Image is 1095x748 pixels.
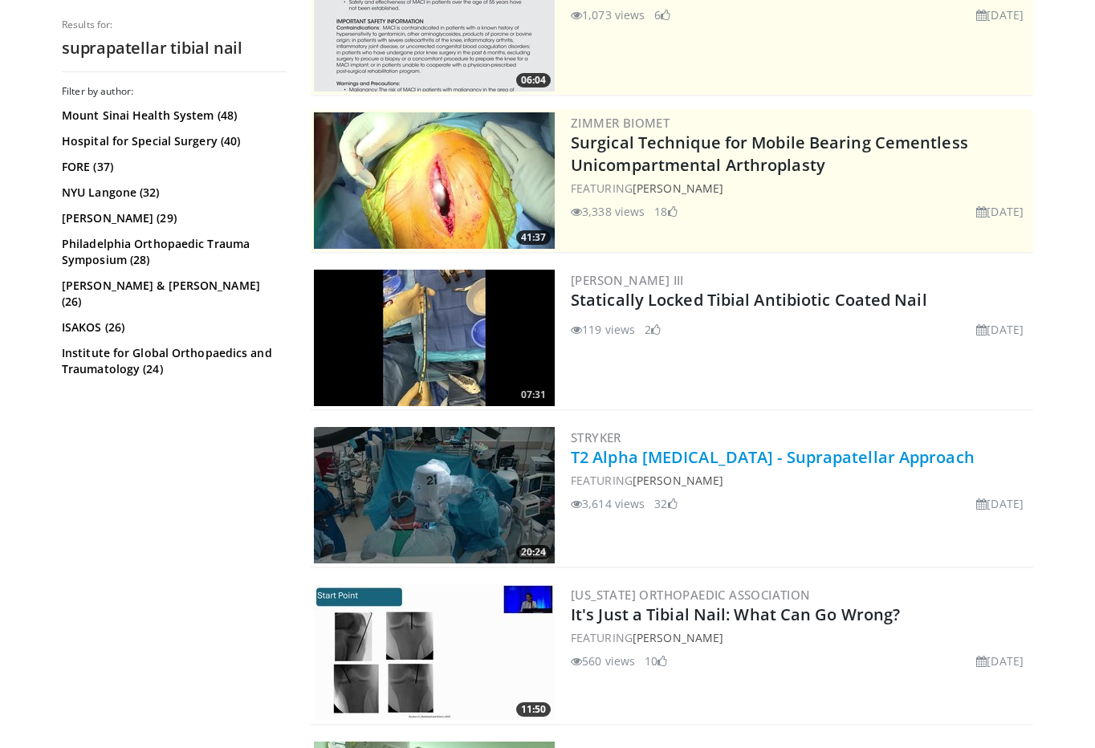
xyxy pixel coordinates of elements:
a: [PERSON_NAME] (29) [62,210,283,226]
li: 1,073 views [571,6,645,23]
li: [DATE] [976,321,1024,338]
a: [PERSON_NAME] [633,473,723,488]
li: [DATE] [976,495,1024,512]
span: 20:24 [516,545,551,559]
h3: Filter by author: [62,85,287,98]
li: [DATE] [976,6,1024,23]
img: 827ba7c0-d001-4ae6-9e1c-6d4d4016a445.300x170_q85_crop-smart_upscale.jpg [314,112,555,249]
li: 6 [654,6,670,23]
a: [PERSON_NAME] [633,630,723,645]
a: NYU Langone (32) [62,185,283,201]
img: dfd651ff-cb1b-4853-806c-7f21bdd8789a.300x170_q85_crop-smart_upscale.jpg [314,270,555,406]
h2: suprapatellar tibial nail [62,38,287,59]
div: FEATURING [571,629,1030,646]
a: Institute for Global Orthopaedics and Traumatology (24) [62,345,283,377]
span: 06:04 [516,73,551,87]
p: Results for: [62,18,287,31]
span: 07:31 [516,388,551,402]
a: 11:50 [314,584,555,721]
a: ISAKOS (26) [62,319,283,335]
li: 3,338 views [571,203,645,220]
a: [PERSON_NAME] Iii [571,272,684,288]
a: Surgical Technique for Mobile Bearing Cementless Unicompartmental Arthroplasty [571,132,968,176]
a: 07:31 [314,270,555,406]
li: 3,614 views [571,495,645,512]
a: T2 Alpha [MEDICAL_DATA] - Suprapatellar Approach [571,446,975,468]
a: 20:24 [314,427,555,563]
li: [DATE] [976,203,1024,220]
a: It's Just a Tibial Nail: What Can Go Wrong? [571,604,900,625]
a: Mount Sinai Health System (48) [62,108,283,124]
li: [DATE] [976,652,1024,669]
span: 11:50 [516,702,551,717]
a: [PERSON_NAME] [633,181,723,196]
a: [US_STATE] Orthopaedic Association [571,587,811,603]
a: Philadelphia Orthopaedic Trauma Symposium (28) [62,236,283,268]
li: 32 [654,495,677,512]
a: Hospital for Special Surgery (40) [62,133,283,149]
img: 99690f89-528c-4de4-a128-7fdf53bf0c9a.300x170_q85_crop-smart_upscale.jpg [314,584,555,721]
li: 18 [654,203,677,220]
a: Statically Locked Tibial Antibiotic Coated Nail [571,289,927,311]
a: FORE (37) [62,159,283,175]
div: FEATURING [571,472,1030,489]
div: FEATURING [571,180,1030,197]
li: 119 views [571,321,635,338]
a: 41:37 [314,112,555,249]
li: 2 [645,321,661,338]
li: 10 [645,652,667,669]
a: Stryker [571,429,621,445]
a: Zimmer Biomet [571,115,670,131]
span: 41:37 [516,230,551,245]
img: 6dac92b0-8760-435a-acb9-7eaa8ee21333.300x170_q85_crop-smart_upscale.jpg [314,427,555,563]
a: [PERSON_NAME] & [PERSON_NAME] (26) [62,278,283,310]
li: 560 views [571,652,635,669]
